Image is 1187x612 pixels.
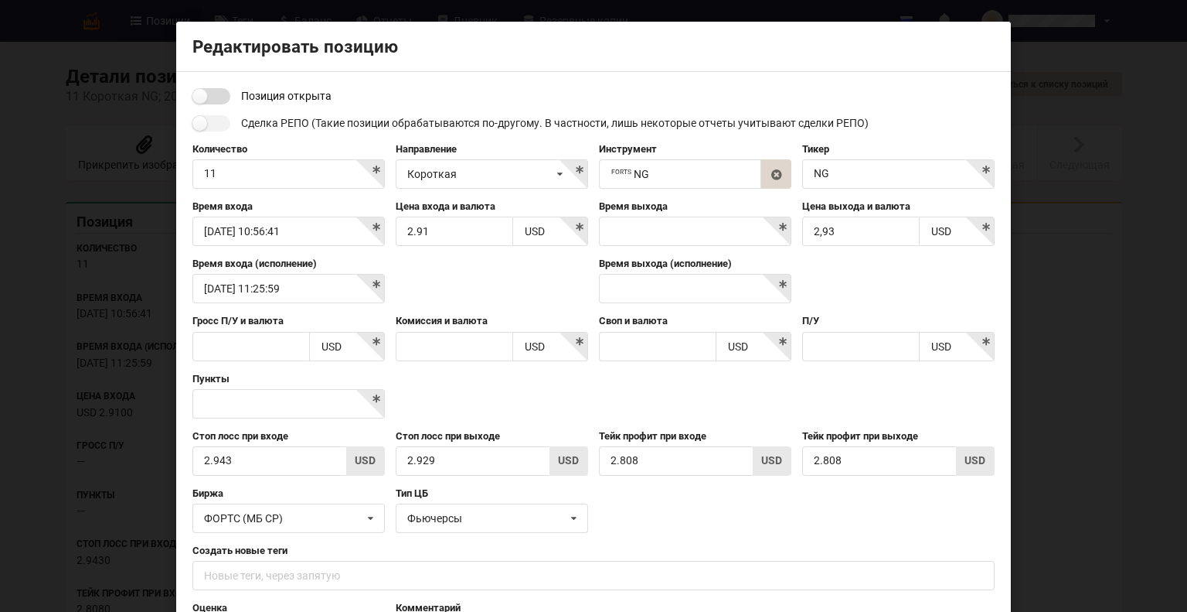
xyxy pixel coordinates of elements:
[192,142,385,156] label: Количество
[599,142,791,156] label: Инструмент
[611,168,631,176] small: FORTS
[802,429,995,443] label: Тейк профит при выходе
[525,341,545,352] div: USD
[192,544,995,558] label: Создать новые теги
[931,341,951,352] div: USD
[192,487,385,501] label: Биржа
[346,446,385,476] div: USD
[192,429,385,443] label: Стоп лосс при входе
[192,115,869,132] label: Сделка РЕПО (Такие позиции обрабатываются по-другому. В частности, лишь некоторые отчеты учитываю...
[599,257,791,271] label: Время выхода (исполнение)
[802,142,995,156] label: Тикер
[396,487,588,501] label: Тип ЦБ
[611,169,649,179] div: NG
[192,88,332,104] label: Позиция открыта
[599,314,791,328] label: Своп и валюта
[176,22,1011,72] div: Редактировать позицию
[802,200,995,214] label: Цена выхода и валюта
[931,226,951,237] div: USD
[396,429,588,443] label: Стоп лосс при выходе
[204,513,362,524] div: ФОРТС (МБ СР)
[956,446,995,476] div: USD
[396,314,588,328] label: Комиссия и валюта
[525,226,545,237] div: USD
[192,314,385,328] label: Гросс П/У и валюта
[753,446,791,476] div: USD
[407,513,565,524] div: Фьючерсы
[728,341,748,352] div: USD
[321,341,342,352] div: USD
[396,200,588,214] label: Цена входа и валюта
[549,446,588,476] div: USD
[192,372,385,386] label: Пункты
[407,169,457,179] div: Короткая
[192,200,385,214] label: Время входа
[396,142,588,156] label: Направление
[599,200,791,214] label: Время выхода
[599,429,791,443] label: Тейк профит при входе
[802,314,995,328] label: П/У
[192,257,385,271] label: Время входа (исполнение)
[192,561,995,590] input: Новые теги, через запятую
